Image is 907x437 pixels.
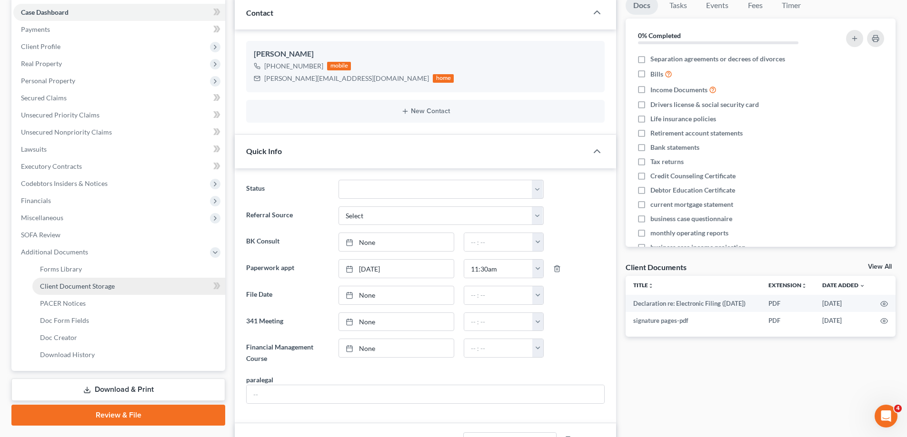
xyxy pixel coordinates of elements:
[32,329,225,346] a: Doc Creator
[761,295,815,312] td: PDF
[339,286,454,304] a: None
[32,278,225,295] a: Client Document Storage
[650,243,746,252] span: business case income projection
[650,185,735,195] span: Debtor Education Certificate
[464,233,533,251] input: -- : --
[21,25,50,33] span: Payments
[21,77,75,85] span: Personal Property
[650,128,743,138] span: Retirement account statements
[241,339,333,367] label: Financial Management Course
[859,283,865,289] i: expand_more
[11,405,225,426] a: Review & File
[241,286,333,305] label: File Date
[264,74,429,83] div: [PERSON_NAME][EMAIL_ADDRESS][DOMAIN_NAME]
[13,124,225,141] a: Unsecured Nonpriority Claims
[241,259,333,278] label: Paperwork appt
[21,42,60,50] span: Client Profile
[21,248,88,256] span: Additional Documents
[11,379,225,401] a: Download & Print
[13,89,225,107] a: Secured Claims
[21,128,112,136] span: Unsecured Nonpriority Claims
[339,313,454,331] a: None
[650,114,716,124] span: Life insurance policies
[339,233,454,251] a: None
[801,283,807,289] i: unfold_more
[247,385,604,403] input: --
[822,282,865,289] a: Date Added expand_more
[626,262,687,272] div: Client Documents
[868,263,892,270] a: View All
[40,316,89,324] span: Doc Form Fields
[650,143,699,152] span: Bank statements
[650,171,736,181] span: Credit Counseling Certificate
[650,69,663,79] span: Bills
[433,74,454,83] div: home
[40,282,115,290] span: Client Document Storage
[32,295,225,312] a: PACER Notices
[32,312,225,329] a: Doc Form Fields
[626,295,761,312] td: Declaration re: Electronic Filing ([DATE])
[21,59,62,68] span: Real Property
[21,94,67,102] span: Secured Claims
[650,200,733,209] span: current mortgage statement
[254,107,597,115] button: New Contact
[21,8,69,16] span: Case Dashboard
[21,145,47,153] span: Lawsuits
[13,107,225,124] a: Unsecured Priority Claims
[815,295,873,312] td: [DATE]
[40,350,95,359] span: Download History
[815,312,873,329] td: [DATE]
[633,282,654,289] a: Titleunfold_more
[254,49,597,60] div: [PERSON_NAME]
[40,299,86,307] span: PACER Notices
[13,4,225,21] a: Case Dashboard
[241,233,333,252] label: BK Consult
[638,31,681,39] strong: 0% Completed
[40,333,77,341] span: Doc Creator
[13,226,225,243] a: SOFA Review
[650,100,759,109] span: Drivers license & social security card
[626,312,761,329] td: signature pages-pdf
[21,179,108,187] span: Codebtors Insiders & Notices
[464,339,533,357] input: -- : --
[246,146,282,155] span: Quick Info
[241,206,333,225] label: Referral Source
[241,312,333,331] label: 341 Meeting
[13,141,225,158] a: Lawsuits
[650,157,684,166] span: Tax returns
[241,180,333,199] label: Status
[648,283,654,289] i: unfold_more
[464,260,533,278] input: -- : --
[650,85,708,95] span: Income Documents
[339,260,454,278] a: [DATE]
[13,21,225,38] a: Payments
[875,405,897,427] iframe: Intercom live chat
[339,339,454,357] a: None
[650,54,785,64] span: Separation agreements or decrees of divorces
[32,261,225,278] a: Forms Library
[650,228,728,238] span: monthly operating reports
[21,162,82,170] span: Executory Contracts
[768,282,807,289] a: Extensionunfold_more
[21,111,100,119] span: Unsecured Priority Claims
[464,313,533,331] input: -- : --
[327,62,351,70] div: mobile
[32,346,225,363] a: Download History
[40,265,82,273] span: Forms Library
[264,61,323,71] div: [PHONE_NUMBER]
[21,196,51,204] span: Financials
[464,286,533,304] input: -- : --
[21,231,60,239] span: SOFA Review
[246,375,273,385] div: paralegal
[894,405,902,412] span: 4
[21,214,63,222] span: Miscellaneous
[246,8,273,17] span: Contact
[650,214,732,223] span: business case questionnaire
[761,312,815,329] td: PDF
[13,158,225,175] a: Executory Contracts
